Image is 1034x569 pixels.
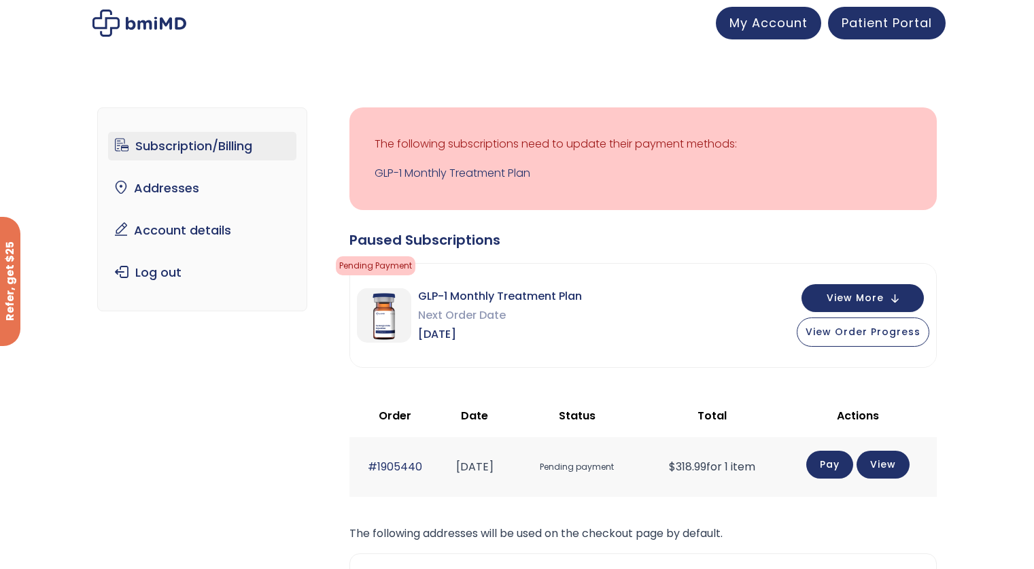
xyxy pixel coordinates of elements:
[379,408,411,424] span: Order
[375,135,912,154] p: The following subscriptions need to update their payment methods:
[108,132,296,160] a: Subscription/Billing
[559,408,596,424] span: Status
[456,459,494,475] time: [DATE]
[797,317,929,347] button: View Order Progress
[806,325,920,339] span: View Order Progress
[97,107,307,311] nav: Account pages
[645,437,780,496] td: for 1 item
[108,216,296,245] a: Account details
[108,258,296,287] a: Log out
[368,459,422,475] a: #1905440
[669,459,676,475] span: $
[108,174,296,203] a: Addresses
[669,459,706,475] span: 318.99
[827,294,884,303] span: View More
[92,10,186,37] img: My account
[349,230,937,249] div: Paused Subscriptions
[697,408,727,424] span: Total
[375,164,912,183] a: GLP-1 Monthly Treatment Plan
[837,408,879,424] span: Actions
[418,306,582,325] span: Next Order Date
[349,524,937,543] p: The following addresses will be used on the checkout page by default.
[857,451,910,479] a: View
[802,284,924,312] button: View More
[716,7,821,39] a: My Account
[806,451,853,479] a: Pay
[516,455,638,480] span: Pending payment
[418,287,582,306] span: GLP-1 Monthly Treatment Plan
[461,408,488,424] span: Date
[828,7,946,39] a: Patient Portal
[729,14,808,31] span: My Account
[842,14,932,31] span: Patient Portal
[336,256,415,275] span: Pending Payment
[418,325,582,344] span: [DATE]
